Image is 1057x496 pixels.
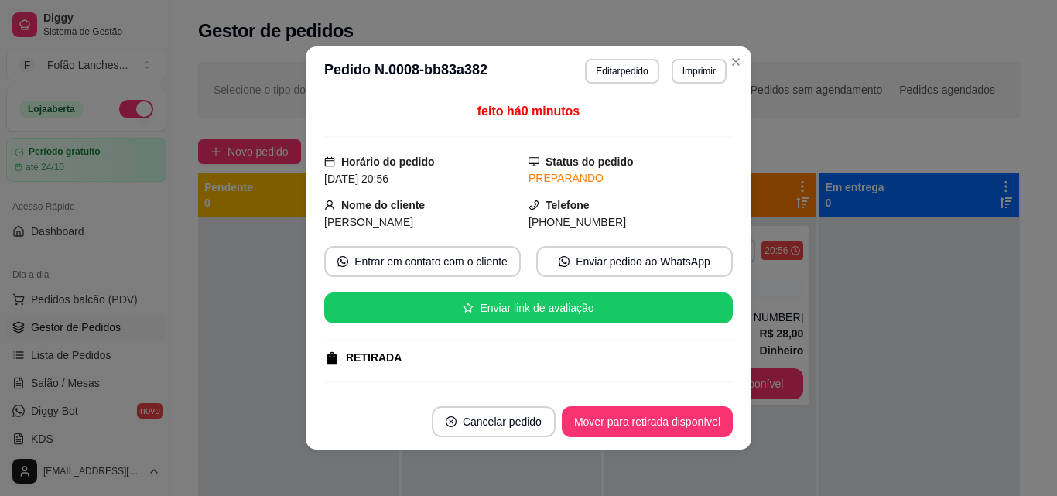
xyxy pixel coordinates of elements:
[672,59,727,84] button: Imprimir
[446,416,457,427] span: close-circle
[528,216,626,228] span: [PHONE_NUMBER]
[324,246,521,277] button: whats-appEntrar em contato com o cliente
[324,59,487,84] h3: Pedido N. 0008-bb83a382
[477,104,580,118] span: feito há 0 minutos
[341,199,425,211] strong: Nome do cliente
[562,406,733,437] button: Mover para retirada disponível
[324,156,335,167] span: calendar
[536,246,733,277] button: whats-appEnviar pedido ao WhatsApp
[346,350,402,366] div: RETIRADA
[528,156,539,167] span: desktop
[528,170,733,186] div: PREPARANDO
[559,256,570,267] span: whats-app
[324,216,413,228] span: [PERSON_NAME]
[324,173,388,185] span: [DATE] 20:56
[585,59,658,84] button: Editarpedido
[341,156,435,168] strong: Horário do pedido
[528,200,539,210] span: phone
[546,156,634,168] strong: Status do pedido
[723,50,748,74] button: Close
[324,292,733,323] button: starEnviar link de avaliação
[546,199,590,211] strong: Telefone
[463,303,474,313] span: star
[432,406,556,437] button: close-circleCancelar pedido
[337,256,348,267] span: whats-app
[324,200,335,210] span: user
